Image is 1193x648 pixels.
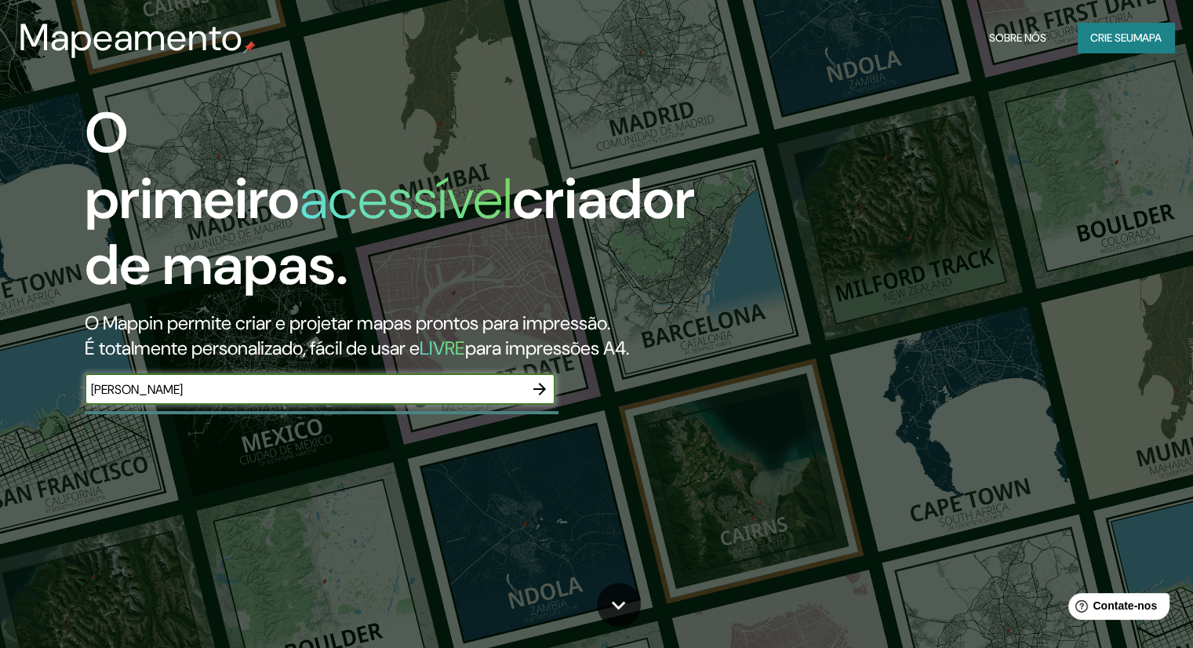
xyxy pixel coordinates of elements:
[85,336,420,360] font: É totalmente personalizado, fácil de usar e
[983,23,1053,53] button: Sobre nós
[1053,587,1176,631] iframe: Iniciador de widget de ajuda
[85,311,610,335] font: O Mappin permite criar e projetar mapas prontos para impressão.
[85,96,300,235] font: O primeiro
[19,13,243,62] font: Mapeamento
[85,162,695,301] font: criador de mapas.
[465,336,629,360] font: para impressões A4.
[1090,31,1133,45] font: Crie seu
[420,336,465,360] font: LIVRE
[1133,31,1162,45] font: mapa
[243,41,256,53] img: pino de mapa
[1078,23,1174,53] button: Crie seumapa
[989,31,1046,45] font: Sobre nós
[85,380,524,399] input: Escolha seu lugar favorito
[300,162,512,235] font: acessível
